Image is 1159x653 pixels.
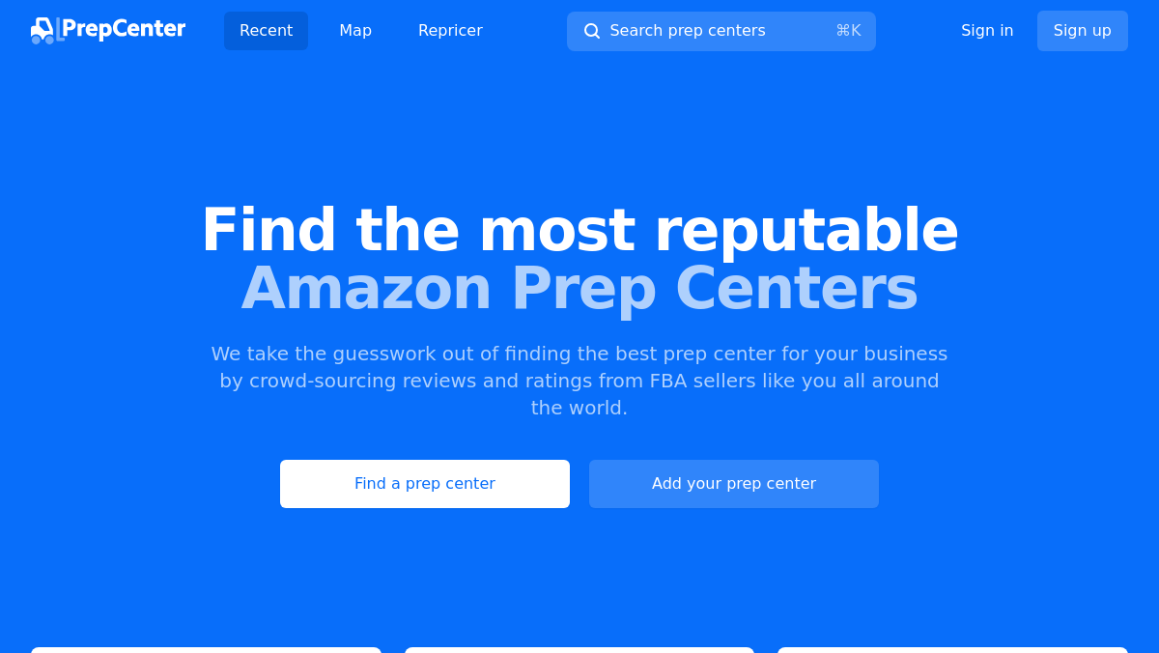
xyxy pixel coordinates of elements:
button: Search prep centers⌘K [567,12,876,51]
span: Amazon Prep Centers [31,259,1128,317]
a: Find a prep center [280,460,570,508]
a: Repricer [403,12,498,50]
a: Sign in [961,19,1014,43]
p: We take the guesswork out of finding the best prep center for your business by crowd-sourcing rev... [209,340,950,421]
a: Add your prep center [589,460,879,508]
kbd: K [851,21,862,40]
img: PrepCenter [31,17,185,44]
kbd: ⌘ [835,21,851,40]
span: Find the most reputable [31,201,1128,259]
span: Search prep centers [609,19,765,43]
a: Sign up [1037,11,1128,51]
a: Map [324,12,387,50]
a: Recent [224,12,308,50]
